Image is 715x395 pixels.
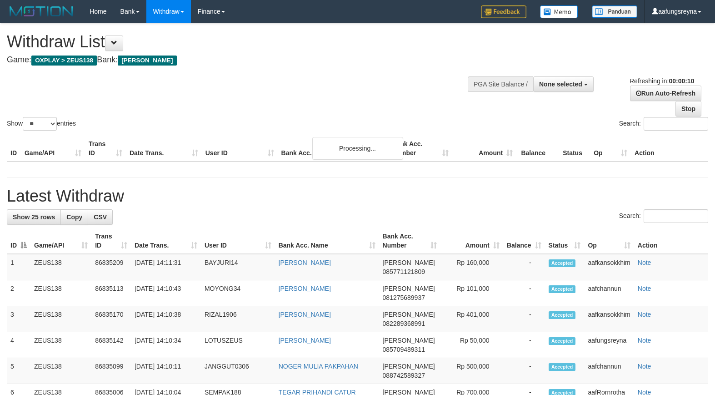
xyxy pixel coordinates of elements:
[312,137,403,160] div: Processing...
[584,332,634,358] td: aafungsreyna
[584,358,634,384] td: aafchannun
[669,77,694,85] strong: 00:00:10
[549,311,576,319] span: Accepted
[30,254,91,280] td: ZEUS138
[644,117,708,131] input: Search:
[634,228,708,254] th: Action
[592,5,637,18] img: panduan.png
[131,332,201,358] td: [DATE] 14:10:34
[584,254,634,280] td: aafkansokkhim
[7,187,708,205] h1: Latest Withdraw
[630,86,701,101] a: Run Auto-Refresh
[503,358,545,384] td: -
[644,209,708,223] input: Search:
[503,228,545,254] th: Balance: activate to sort column ascending
[630,77,694,85] span: Refreshing in:
[549,337,576,345] span: Accepted
[533,76,594,92] button: None selected
[131,306,201,332] td: [DATE] 14:10:38
[383,311,435,318] span: [PERSON_NAME]
[7,56,468,65] h4: Game: Bank:
[201,228,275,254] th: User ID: activate to sort column ascending
[91,254,131,280] td: 86835209
[383,259,435,266] span: [PERSON_NAME]
[7,5,76,18] img: MOTION_logo.png
[91,306,131,332] td: 86835170
[590,136,631,162] th: Op
[503,254,545,280] td: -
[66,213,82,221] span: Copy
[60,209,88,225] a: Copy
[91,228,131,254] th: Trans ID: activate to sort column ascending
[131,254,201,280] td: [DATE] 14:11:31
[31,56,97,66] span: OXPLAY > ZEUS138
[539,81,582,88] span: None selected
[503,280,545,306] td: -
[30,332,91,358] td: ZEUS138
[383,268,425,275] span: Copy 085771121809 to clipboard
[619,117,708,131] label: Search:
[85,136,126,162] th: Trans ID
[503,306,545,332] td: -
[516,136,559,162] th: Balance
[440,358,503,384] td: Rp 500,000
[379,228,441,254] th: Bank Acc. Number: activate to sort column ascending
[440,254,503,280] td: Rp 160,000
[388,136,452,162] th: Bank Acc. Number
[279,311,331,318] a: [PERSON_NAME]
[383,346,425,353] span: Copy 085709489311 to clipboard
[7,254,30,280] td: 1
[30,306,91,332] td: ZEUS138
[383,285,435,292] span: [PERSON_NAME]
[440,280,503,306] td: Rp 101,000
[275,228,379,254] th: Bank Acc. Name: activate to sort column ascending
[7,332,30,358] td: 4
[638,259,651,266] a: Note
[91,358,131,384] td: 86835099
[88,209,113,225] a: CSV
[638,363,651,370] a: Note
[7,306,30,332] td: 3
[545,228,585,254] th: Status: activate to sort column ascending
[21,136,85,162] th: Game/API
[549,363,576,371] span: Accepted
[468,76,533,92] div: PGA Site Balance /
[118,56,176,66] span: [PERSON_NAME]
[30,228,91,254] th: Game/API: activate to sort column ascending
[440,228,503,254] th: Amount: activate to sort column ascending
[13,213,55,221] span: Show 25 rows
[452,136,516,162] th: Amount
[503,332,545,358] td: -
[131,228,201,254] th: Date Trans.: activate to sort column ascending
[7,228,30,254] th: ID: activate to sort column descending
[126,136,202,162] th: Date Trans.
[549,259,576,267] span: Accepted
[91,280,131,306] td: 86835113
[279,285,331,292] a: [PERSON_NAME]
[201,254,275,280] td: BAYJURI14
[23,117,57,131] select: Showentries
[201,332,275,358] td: LOTUSZEUS
[30,358,91,384] td: ZEUS138
[279,363,358,370] a: NOGER MULIA PAKPAHAN
[131,358,201,384] td: [DATE] 14:10:11
[383,294,425,301] span: Copy 081275689937 to clipboard
[201,358,275,384] td: JANGGUT0306
[201,306,275,332] td: RIZAL1906
[638,311,651,318] a: Note
[540,5,578,18] img: Button%20Memo.svg
[619,209,708,223] label: Search:
[278,136,389,162] th: Bank Acc. Name
[7,33,468,51] h1: Withdraw List
[7,209,61,225] a: Show 25 rows
[91,332,131,358] td: 86835142
[7,117,76,131] label: Show entries
[94,213,107,221] span: CSV
[481,5,526,18] img: Feedback.jpg
[383,372,425,379] span: Copy 088742589327 to clipboard
[584,306,634,332] td: aafkansokkhim
[440,332,503,358] td: Rp 50,000
[559,136,590,162] th: Status
[383,320,425,327] span: Copy 082289368991 to clipboard
[202,136,278,162] th: User ID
